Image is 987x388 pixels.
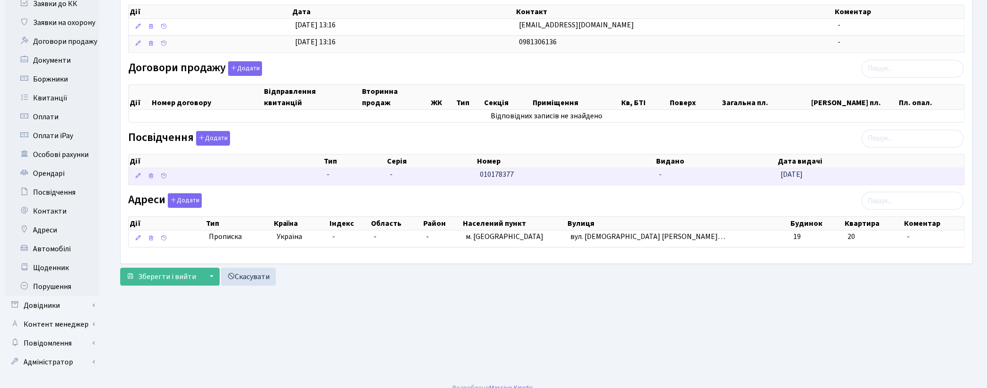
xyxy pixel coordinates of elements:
[519,37,557,47] span: 0981306136
[669,85,721,109] th: Поверх
[811,85,898,109] th: [PERSON_NAME] пл.
[834,5,965,18] th: Коментар
[295,37,336,47] span: [DATE] 13:16
[480,169,514,180] span: 010178377
[129,217,205,230] th: Дії
[327,169,382,180] span: -
[5,164,99,183] a: Орендарі
[323,155,386,168] th: Тип
[194,129,230,146] a: Додати
[515,5,834,18] th: Контакт
[374,231,377,242] span: -
[129,5,291,18] th: Дії
[209,231,242,242] span: Прописка
[898,85,965,109] th: Пл. опал.
[273,217,329,230] th: Країна
[422,217,462,230] th: Район
[455,85,484,109] th: Тип
[426,231,429,242] span: -
[483,85,532,109] th: Секція
[847,231,855,242] span: 20
[462,217,567,230] th: Населений пункт
[151,85,263,109] th: Номер договору
[128,131,230,146] label: Посвідчення
[205,217,273,230] th: Тип
[862,60,964,78] input: Пошук...
[862,192,964,210] input: Пошук...
[128,61,262,76] label: Договори продажу
[332,231,335,242] span: -
[362,85,430,109] th: Вторинна продаж
[390,169,393,180] span: -
[386,155,476,168] th: Серія
[120,268,202,286] button: Зберегти і вийти
[5,258,99,277] a: Щоденник
[129,85,151,109] th: Дії
[5,221,99,239] a: Адреси
[5,315,99,334] a: Контент менеджер
[907,231,910,242] span: -
[838,20,840,30] span: -
[228,61,262,76] button: Договори продажу
[5,51,99,70] a: Документи
[5,239,99,258] a: Автомобілі
[721,85,811,109] th: Загальна пл.
[129,110,964,123] td: Відповідних записів не знайдено
[5,13,99,32] a: Заявки на охорону
[5,353,99,371] a: Адміністратор
[5,70,99,89] a: Боржники
[5,126,99,145] a: Оплати iPay
[620,85,669,109] th: Кв, БТІ
[165,192,202,208] a: Додати
[5,183,99,202] a: Посвідчення
[295,20,336,30] span: [DATE] 13:16
[370,217,422,230] th: Область
[5,32,99,51] a: Договори продажу
[655,155,777,168] th: Видано
[532,85,620,109] th: Приміщення
[570,231,725,242] span: вул. [DEMOGRAPHIC_DATA] [PERSON_NAME]…
[138,272,196,282] span: Зберегти і вийти
[5,89,99,107] a: Квитанції
[129,155,323,168] th: Дії
[466,231,543,242] span: м. [GEOGRAPHIC_DATA]
[659,169,662,180] span: -
[844,217,904,230] th: Квартира
[838,37,840,47] span: -
[781,169,803,180] span: [DATE]
[862,130,964,148] input: Пошук...
[221,268,276,286] a: Скасувати
[291,5,515,18] th: Дата
[168,193,202,208] button: Адреси
[567,217,790,230] th: Вулиця
[226,59,262,76] a: Додати
[793,231,801,242] span: 19
[5,334,99,353] a: Повідомлення
[790,217,844,230] th: Будинок
[277,231,325,242] span: Україна
[430,85,455,109] th: ЖК
[5,107,99,126] a: Оплати
[5,277,99,296] a: Порушення
[519,20,634,30] span: [EMAIL_ADDRESS][DOMAIN_NAME]
[904,217,965,230] th: Коментар
[777,155,964,168] th: Дата видачі
[329,217,370,230] th: Індекс
[128,193,202,208] label: Адреси
[196,131,230,146] button: Посвідчення
[263,85,361,109] th: Відправлення квитанцій
[5,296,99,315] a: Довідники
[5,202,99,221] a: Контакти
[476,155,655,168] th: Номер
[5,145,99,164] a: Особові рахунки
